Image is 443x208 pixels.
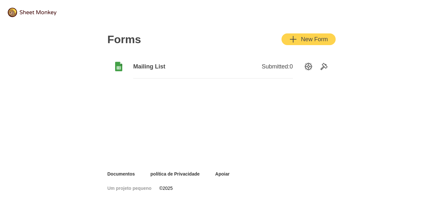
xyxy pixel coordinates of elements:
font: Apoiar [215,171,230,177]
font: © [159,186,162,191]
font: Um projeto pequeno [107,186,151,191]
div: New Form [289,35,328,43]
img: logo@2x.png [8,8,56,17]
h2: Forms [107,33,141,46]
font: 2025 [162,186,173,191]
font: Documentos [107,171,135,177]
button: AddNew Form [281,33,336,45]
svg: Tools [320,63,328,70]
font: política de Privacidade [150,171,200,177]
span: Submitted: 0 [262,63,293,70]
svg: SettingsOption [305,63,312,70]
a: Documentos [107,171,135,177]
a: Um projeto pequeno [107,185,151,191]
a: política de Privacidade [150,171,200,177]
span: Mailing List [133,63,213,70]
svg: Add [289,35,297,43]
